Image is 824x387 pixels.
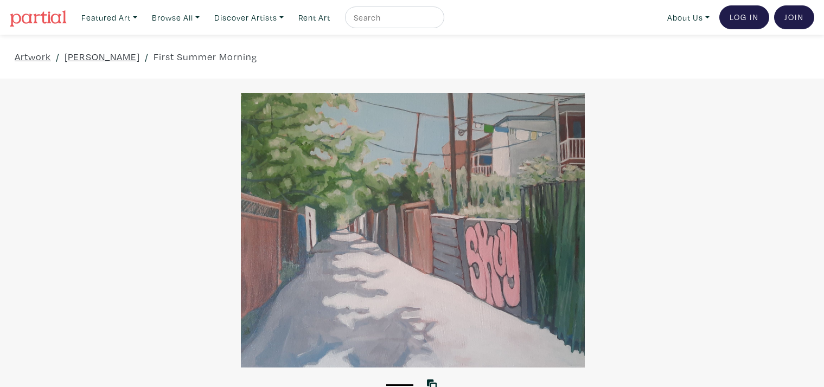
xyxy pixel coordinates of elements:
[76,7,142,29] a: Featured Art
[147,7,205,29] a: Browse All
[774,5,814,29] a: Join
[15,49,51,64] a: Artwork
[353,11,434,24] input: Search
[386,384,413,386] button: 1 of 1
[209,7,289,29] a: Discover Artists
[293,7,335,29] a: Rent Art
[145,49,149,64] span: /
[719,5,769,29] a: Log In
[56,49,60,64] span: /
[65,49,140,64] a: [PERSON_NAME]
[154,49,257,64] a: First Summer Morning
[662,7,714,29] a: About Us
